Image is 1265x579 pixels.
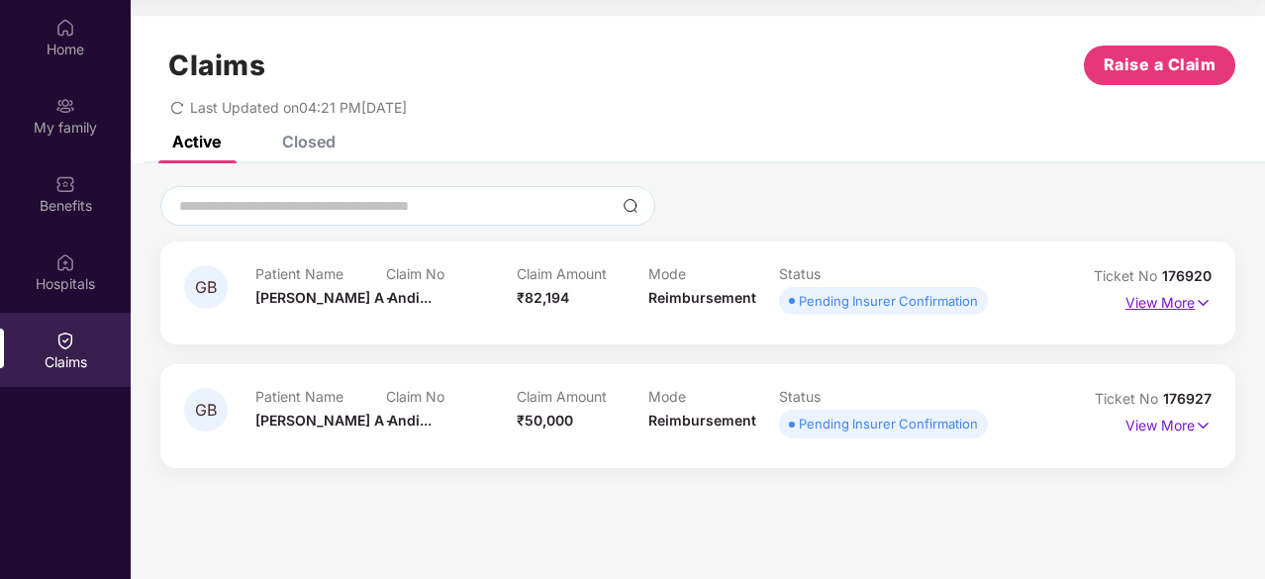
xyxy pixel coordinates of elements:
p: Mode [648,265,779,282]
button: Raise a Claim [1084,46,1235,85]
img: svg+xml;base64,PHN2ZyB4bWxucz0iaHR0cDovL3d3dy53My5vcmcvMjAwMC9zdmciIHdpZHRoPSIxNyIgaGVpZ2h0PSIxNy... [1195,415,1212,436]
span: Reimbursement [648,412,756,429]
div: Pending Insurer Confirmation [799,414,978,434]
img: svg+xml;base64,PHN2ZyB4bWxucz0iaHR0cDovL3d3dy53My5vcmcvMjAwMC9zdmciIHdpZHRoPSIxNyIgaGVpZ2h0PSIxNy... [1195,292,1212,314]
span: Ticket No [1095,390,1163,407]
div: Pending Insurer Confirmation [799,291,978,311]
span: ₹82,194 [517,289,569,306]
p: Claim Amount [517,388,647,405]
p: Patient Name [255,388,386,405]
p: Mode [648,388,779,405]
div: Closed [282,132,336,151]
span: Reimbursement [648,289,756,306]
img: svg+xml;base64,PHN2ZyBpZD0iU2VhcmNoLTMyeDMyIiB4bWxucz0iaHR0cDovL3d3dy53My5vcmcvMjAwMC9zdmciIHdpZH... [623,198,638,214]
img: svg+xml;base64,PHN2ZyB3aWR0aD0iMjAiIGhlaWdodD0iMjAiIHZpZXdCb3g9IjAgMCAyMCAyMCIgZmlsbD0ibm9uZSIgeG... [55,96,75,116]
div: Active [172,132,221,151]
p: View More [1125,410,1212,436]
p: Status [779,265,910,282]
p: Status [779,388,910,405]
span: 176920 [1162,267,1212,284]
span: Ticket No [1094,267,1162,284]
span: - [386,289,393,306]
p: Claim No [386,388,517,405]
p: Patient Name [255,265,386,282]
span: [PERSON_NAME] A Andi... [255,289,432,306]
p: Claim Amount [517,265,647,282]
img: svg+xml;base64,PHN2ZyBpZD0iQmVuZWZpdHMiIHhtbG5zPSJodHRwOi8vd3d3LnczLm9yZy8yMDAwL3N2ZyIgd2lkdGg9Ij... [55,174,75,194]
img: svg+xml;base64,PHN2ZyBpZD0iSG9zcGl0YWxzIiB4bWxucz0iaHR0cDovL3d3dy53My5vcmcvMjAwMC9zdmciIHdpZHRoPS... [55,252,75,272]
span: GB [195,402,217,419]
span: Last Updated on 04:21 PM[DATE] [190,99,407,116]
span: redo [170,99,184,116]
span: ₹50,000 [517,412,573,429]
img: svg+xml;base64,PHN2ZyBpZD0iSG9tZSIgeG1sbnM9Imh0dHA6Ly93d3cudzMub3JnLzIwMDAvc3ZnIiB3aWR0aD0iMjAiIG... [55,18,75,38]
span: 176927 [1163,390,1212,407]
p: View More [1125,287,1212,314]
h1: Claims [168,48,265,82]
img: svg+xml;base64,PHN2ZyBpZD0iQ2xhaW0iIHhtbG5zPSJodHRwOi8vd3d3LnczLm9yZy8yMDAwL3N2ZyIgd2lkdGg9IjIwIi... [55,331,75,350]
span: Raise a Claim [1104,52,1216,77]
span: - [386,412,393,429]
p: Claim No [386,265,517,282]
span: GB [195,279,217,296]
span: [PERSON_NAME] A Andi... [255,412,432,429]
